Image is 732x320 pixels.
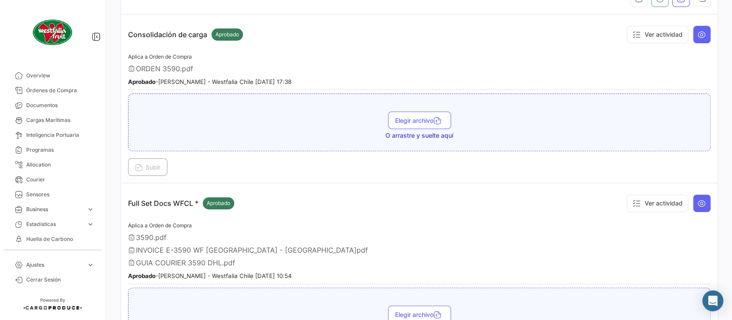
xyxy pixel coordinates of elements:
[26,146,94,154] span: Programas
[136,64,193,73] span: ORDEN 3590.pdf
[136,246,368,254] span: INVOICE E-3590 WF [GEOGRAPHIC_DATA] - [GEOGRAPHIC_DATA]pdf
[627,195,688,212] button: Ver actividad
[128,272,156,279] b: Aprobado
[26,161,94,169] span: Allocation
[128,222,192,229] span: Aplica a Orden de Compra
[26,276,94,284] span: Cerrar Sesión
[128,53,192,60] span: Aplica a Orden de Compra
[7,113,98,128] a: Cargas Marítimas
[702,290,723,311] div: Abrir Intercom Messenger
[31,10,74,54] img: client-50.png
[87,205,94,213] span: expand_more
[136,258,235,267] span: GUIA COURIER 3590 DHL.pdf
[388,111,451,129] button: Elegir archivo
[7,98,98,113] a: Documentos
[7,143,98,157] a: Programas
[26,235,94,243] span: Huella de Carbono
[7,68,98,83] a: Overview
[627,26,688,43] button: Ver actividad
[128,28,243,41] p: Consolidación de carga
[26,220,83,228] span: Estadísticas
[87,220,94,228] span: expand_more
[7,232,98,247] a: Huella de Carbono
[26,87,94,94] span: Órdenes de Compra
[26,205,83,213] span: Business
[26,131,94,139] span: Inteligencia Portuaria
[26,101,94,109] span: Documentos
[26,261,83,269] span: Ajustes
[385,131,453,140] span: O arrastre y suelte aquí
[207,199,230,207] span: Aprobado
[128,272,292,279] small: - [PERSON_NAME] - Westfalia Chile [DATE] 10:54
[395,311,444,318] span: Elegir archivo
[7,157,98,172] a: Allocation
[87,261,94,269] span: expand_more
[26,191,94,198] span: Sensores
[395,117,444,124] span: Elegir archivo
[26,116,94,124] span: Cargas Marítimas
[128,78,156,85] b: Aprobado
[26,176,94,184] span: Courier
[7,172,98,187] a: Courier
[7,187,98,202] a: Sensores
[7,128,98,143] a: Inteligencia Portuaria
[7,83,98,98] a: Órdenes de Compra
[128,158,167,176] button: Subir
[136,233,167,242] span: 3590.pdf
[135,163,160,171] span: Subir
[26,72,94,80] span: Overview
[128,197,234,209] p: Full Set Docs WFCL *
[215,31,239,38] span: Aprobado
[128,78,291,85] small: - [PERSON_NAME] - Westfalia Chile [DATE] 17:38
